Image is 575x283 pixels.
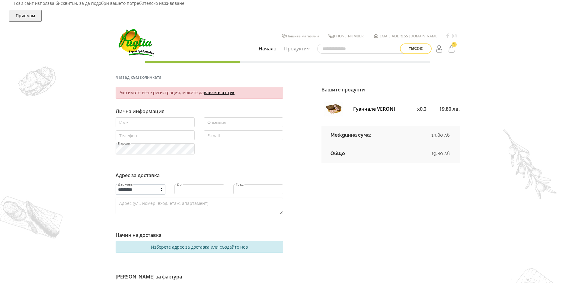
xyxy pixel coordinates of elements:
[235,183,244,186] label: Град
[435,43,445,54] a: Login
[400,43,432,54] button: Търсене
[207,134,220,138] label: E-mail
[446,43,457,54] a: 1
[18,66,56,97] img: demo
[452,33,457,39] a: Instagram
[283,42,311,56] a: Продукти
[204,90,235,95] a: влезете от тук
[116,274,283,280] h6: [PERSON_NAME] за фактура
[379,33,439,39] a: [EMAIL_ADDRESS][DOMAIN_NAME]
[9,10,42,22] button: Приемам
[353,106,395,112] a: Гуанчале VERONI
[286,33,319,39] a: Нашите магазини
[452,42,457,47] span: 1
[257,42,278,56] a: Начало
[321,87,460,93] h6: Вашите продукти
[118,183,133,186] label: Държава
[321,145,407,163] td: Общо
[503,129,557,199] img: demo
[407,145,459,163] td: 19,80 лв.
[407,126,459,145] td: 19,80 лв.
[321,126,407,145] td: Междинна сума:
[439,106,460,112] span: 19,80 лв.
[417,106,426,112] span: x0.3
[116,173,283,178] h6: Адрес за доставка
[116,232,283,238] h6: Начин на доставка
[116,74,161,81] a: Назад към количката
[118,142,130,145] label: Парола
[324,100,343,119] img: guanchale-veroni-thumb.jpg
[177,183,182,186] label: Zip
[333,33,365,39] a: [PHONE_NUMBER]
[116,87,283,99] div: Ако имате вече регистрация, можете да
[119,134,137,138] label: Телефон
[120,244,279,250] div: Изберете адрес за доставка или създайте нов
[446,33,449,39] a: Facebook
[119,201,209,205] label: Адрес (ул., номер, вход, етаж, апартамент)
[317,44,408,54] input: Търсене в сайта
[119,121,128,125] label: Име
[207,121,227,125] label: Фамилия
[116,109,283,114] h6: Лична информация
